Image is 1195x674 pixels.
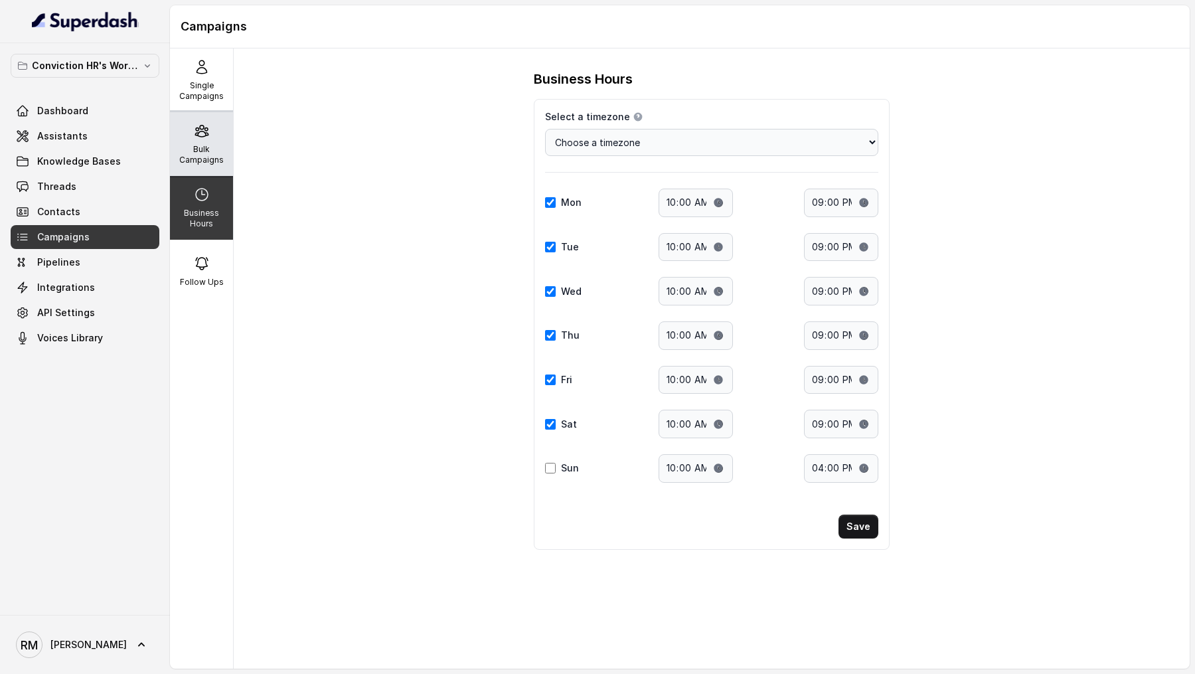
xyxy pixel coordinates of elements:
[37,281,95,294] span: Integrations
[181,16,1179,37] h1: Campaigns
[37,205,80,218] span: Contacts
[37,155,121,168] span: Knowledge Bases
[21,638,38,652] text: RM
[37,230,90,244] span: Campaigns
[175,80,228,102] p: Single Campaigns
[838,515,878,539] button: Save
[561,373,572,386] label: Fri
[633,112,643,122] button: Select a timezone
[561,418,577,431] label: Sat
[11,276,159,299] a: Integrations
[37,331,103,345] span: Voices Library
[561,462,579,475] label: Sun
[11,124,159,148] a: Assistants
[561,196,582,209] label: Mon
[32,58,138,74] p: Conviction HR's Workspace
[32,11,139,32] img: light.svg
[534,70,633,88] h3: Business Hours
[11,149,159,173] a: Knowledge Bases
[175,144,228,165] p: Bulk Campaigns
[11,99,159,123] a: Dashboard
[11,225,159,249] a: Campaigns
[180,277,224,288] p: Follow Ups
[561,329,580,342] label: Thu
[11,326,159,350] a: Voices Library
[37,306,95,319] span: API Settings
[11,626,159,663] a: [PERSON_NAME]
[561,285,582,298] label: Wed
[37,104,88,118] span: Dashboard
[37,256,80,269] span: Pipelines
[561,240,579,254] label: Tue
[11,175,159,199] a: Threads
[11,200,159,224] a: Contacts
[37,180,76,193] span: Threads
[37,129,88,143] span: Assistants
[11,301,159,325] a: API Settings
[545,110,630,124] span: Select a timezone
[50,638,127,651] span: [PERSON_NAME]
[11,250,159,274] a: Pipelines
[11,54,159,78] button: Conviction HR's Workspace
[175,208,228,229] p: Business Hours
